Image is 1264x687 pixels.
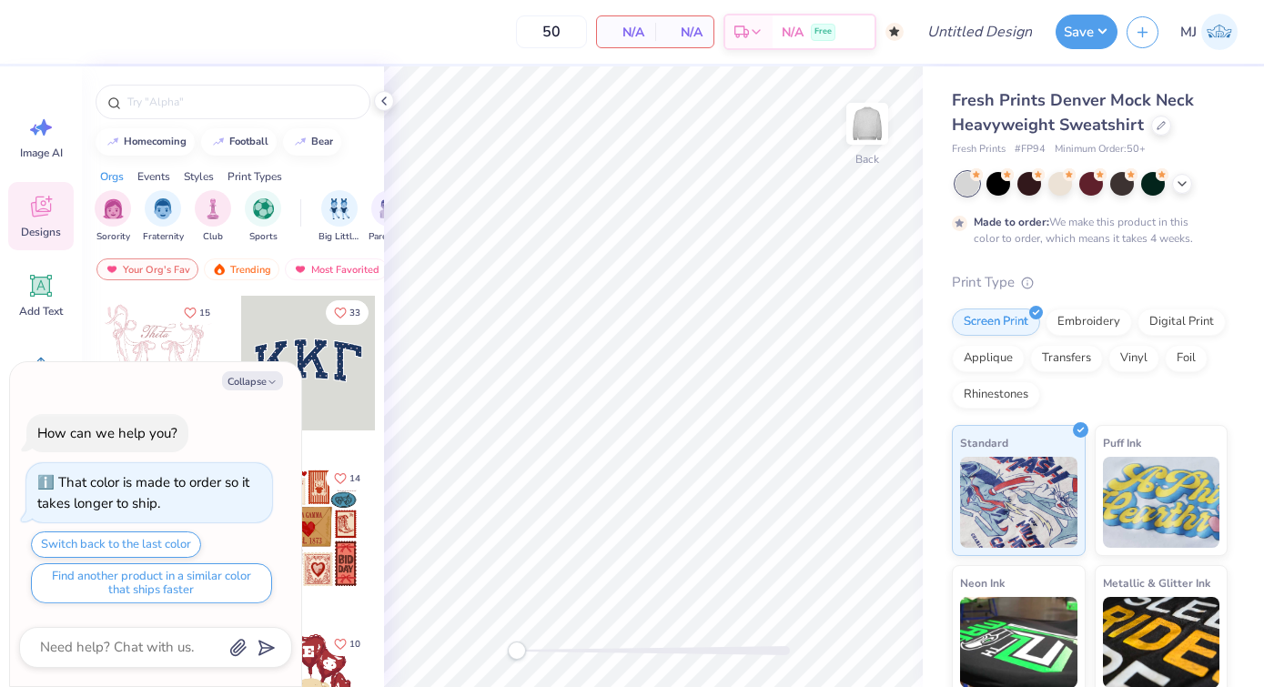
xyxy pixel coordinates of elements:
img: Standard [960,457,1077,548]
button: filter button [319,190,360,244]
div: Vinyl [1108,345,1159,372]
button: filter button [143,190,184,244]
div: filter for Parent's Weekend [369,190,410,244]
span: Club [203,230,223,244]
span: N/A [666,23,703,42]
button: homecoming [96,128,195,156]
img: Fraternity Image [153,198,173,219]
button: Like [326,300,369,325]
span: Parent's Weekend [369,230,410,244]
div: filter for Club [195,190,231,244]
div: Accessibility label [508,642,526,660]
img: Club Image [203,198,223,219]
div: filter for Fraternity [143,190,184,244]
span: 14 [349,474,360,483]
button: filter button [95,190,131,244]
span: N/A [782,23,804,42]
div: Most Favorited [285,258,388,280]
span: Fresh Prints [952,142,1006,157]
img: Maya Johnson [1201,14,1238,50]
div: Screen Print [952,308,1040,336]
img: trending.gif [212,263,227,276]
span: # FP94 [1015,142,1046,157]
div: filter for Sorority [95,190,131,244]
div: Digital Print [1138,308,1226,336]
img: Big Little Reveal Image [329,198,349,219]
div: filter for Sports [245,190,281,244]
img: trend_line.gif [293,136,308,147]
img: Back [849,106,885,142]
span: Designs [21,225,61,239]
div: Events [137,168,170,185]
button: Like [176,300,218,325]
span: Metallic & Glitter Ink [1103,573,1210,592]
input: Try "Alpha" [126,93,359,111]
div: That color is made to order so it takes longer to ship. [37,473,249,512]
span: Sports [249,230,278,244]
div: We make this product in this color to order, which means it takes 4 weeks. [974,214,1198,247]
button: Collapse [222,371,283,390]
span: Minimum Order: 50 + [1055,142,1146,157]
span: Standard [960,433,1008,452]
span: Big Little Reveal [319,230,360,244]
span: Add Text [19,304,63,318]
button: Like [326,631,369,656]
img: Sports Image [253,198,274,219]
button: bear [283,128,341,156]
button: Switch back to the last color [31,531,201,558]
span: N/A [608,23,644,42]
div: Print Type [952,272,1228,293]
img: most_fav.gif [105,263,119,276]
button: filter button [195,190,231,244]
div: Rhinestones [952,381,1040,409]
div: bear [311,136,333,146]
div: Trending [204,258,279,280]
img: Parent's Weekend Image [379,198,400,219]
strong: Made to order: [974,215,1049,229]
button: filter button [245,190,281,244]
span: 10 [349,640,360,649]
span: Puff Ink [1103,433,1141,452]
img: Puff Ink [1103,457,1220,548]
span: Sorority [96,230,130,244]
div: Embroidery [1046,308,1132,336]
button: Like [326,466,369,490]
img: Sorority Image [103,198,124,219]
div: homecoming [124,136,187,146]
div: Transfers [1030,345,1103,372]
div: Applique [952,345,1025,372]
span: 15 [199,308,210,318]
div: football [229,136,268,146]
img: trend_line.gif [211,136,226,147]
span: Fraternity [143,230,184,244]
button: Save [1056,15,1117,49]
span: Fresh Prints Denver Mock Neck Heavyweight Sweatshirt [952,89,1194,136]
div: Your Org's Fav [96,258,198,280]
div: Print Types [228,168,282,185]
a: MJ [1172,14,1246,50]
span: MJ [1180,22,1197,43]
button: Find another product in a similar color that ships faster [31,563,272,603]
div: How can we help you? [37,424,177,442]
span: Free [814,25,832,38]
span: 33 [349,308,360,318]
img: most_fav.gif [293,263,308,276]
input: – – [516,15,587,48]
span: Neon Ink [960,573,1005,592]
div: filter for Big Little Reveal [319,190,360,244]
button: football [201,128,277,156]
span: Image AI [20,146,63,160]
div: Back [855,151,879,167]
input: Untitled Design [913,14,1047,50]
button: filter button [369,190,410,244]
div: Styles [184,168,214,185]
img: trend_line.gif [106,136,120,147]
div: Orgs [100,168,124,185]
div: Foil [1165,345,1208,372]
